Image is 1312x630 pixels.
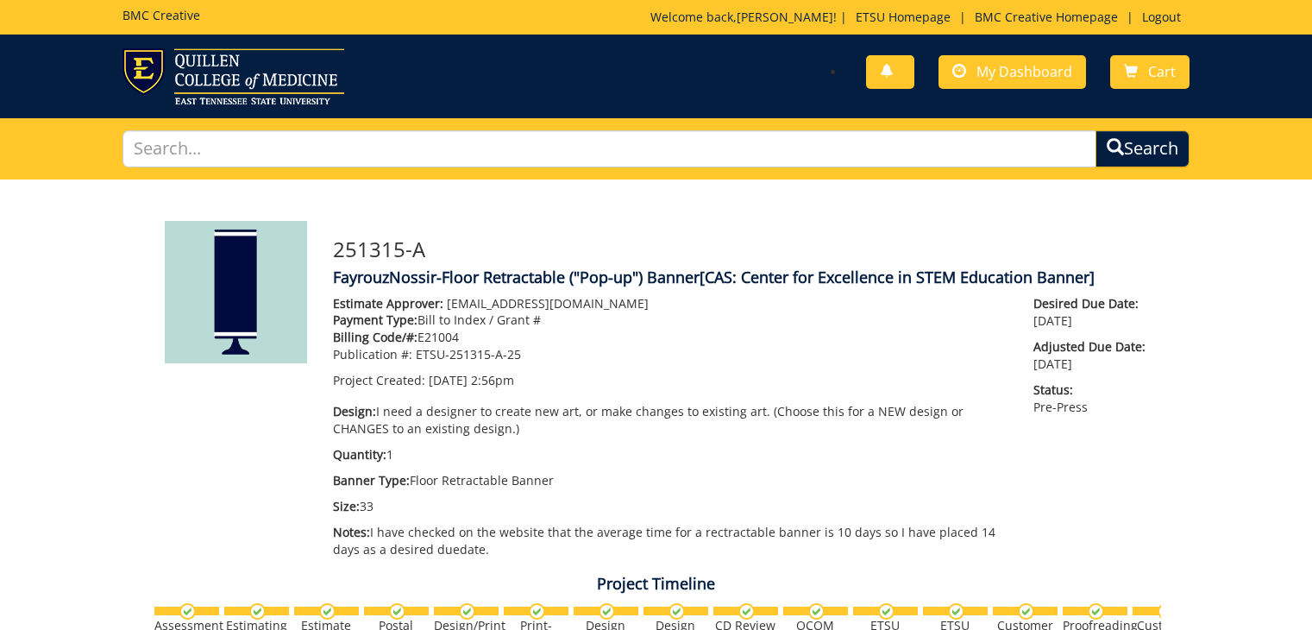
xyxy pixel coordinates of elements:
[1033,338,1147,373] p: [DATE]
[976,62,1072,81] span: My Dashboard
[1033,338,1147,356] span: Adjusted Due Date:
[333,295,1008,312] p: [EMAIL_ADDRESS][DOMAIN_NAME]
[938,55,1086,89] a: My Dashboard
[878,603,895,620] img: checkmark
[1158,603,1174,620] img: checkmark
[333,312,1008,329] p: Bill to Index / Grant #
[333,372,425,388] span: Project Created:
[650,9,1190,26] p: Welcome back, ! | | |
[1033,295,1147,330] p: [DATE]
[1133,9,1190,25] a: Logout
[122,48,344,104] img: ETSU logo
[847,9,959,25] a: ETSU Homepage
[669,603,685,620] img: checkmark
[1033,381,1147,416] p: Pre-Press
[333,238,1148,261] h3: 251315-A
[416,346,521,362] span: ETSU-251315-A-25
[333,329,1008,346] p: E21004
[122,130,1097,167] input: Search...
[1095,130,1190,167] button: Search
[333,269,1148,287] h4: FayrouzNossir-Floor Retractable ("Pop-up") Banner
[529,603,545,620] img: checkmark
[1033,295,1147,312] span: Desired Due Date:
[333,446,386,463] span: Quantity:
[948,603,964,620] img: checkmark
[333,498,1008,515] p: 33
[429,372,514,388] span: [DATE] 2:56pm
[152,576,1161,593] h4: Project Timeline
[599,603,615,620] img: checkmark
[1088,603,1104,620] img: checkmark
[333,472,410,488] span: Banner Type:
[179,603,196,620] img: checkmark
[333,403,376,419] span: Design:
[1110,55,1190,89] a: Cart
[966,9,1127,25] a: BMC Creative Homepage
[319,603,336,620] img: checkmark
[459,603,475,620] img: checkmark
[122,9,200,22] h5: BMC Creative
[1018,603,1034,620] img: checkmark
[333,346,412,362] span: Publication #:
[333,524,370,540] span: Notes:
[333,295,443,312] span: Estimate Approver:
[333,524,1008,558] p: I have checked on the website that the average time for a rectractable banner is 10 days so I hav...
[333,312,417,328] span: Payment Type:
[333,446,1008,463] p: 1
[333,472,1008,489] p: Floor Retractable Banner
[737,9,833,25] a: [PERSON_NAME]
[1148,62,1176,81] span: Cart
[333,403,1008,438] p: I need a designer to create new art, or make changes to existing art. (Choose this for a NEW desi...
[389,603,405,620] img: checkmark
[249,603,266,620] img: checkmark
[333,329,417,345] span: Billing Code/#:
[700,267,1095,287] span: [CAS: Center for Excellence in STEM Education Banner]
[738,603,755,620] img: checkmark
[808,603,825,620] img: checkmark
[333,498,360,514] span: Size:
[165,221,307,363] img: Product featured image
[1033,381,1147,399] span: Status:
